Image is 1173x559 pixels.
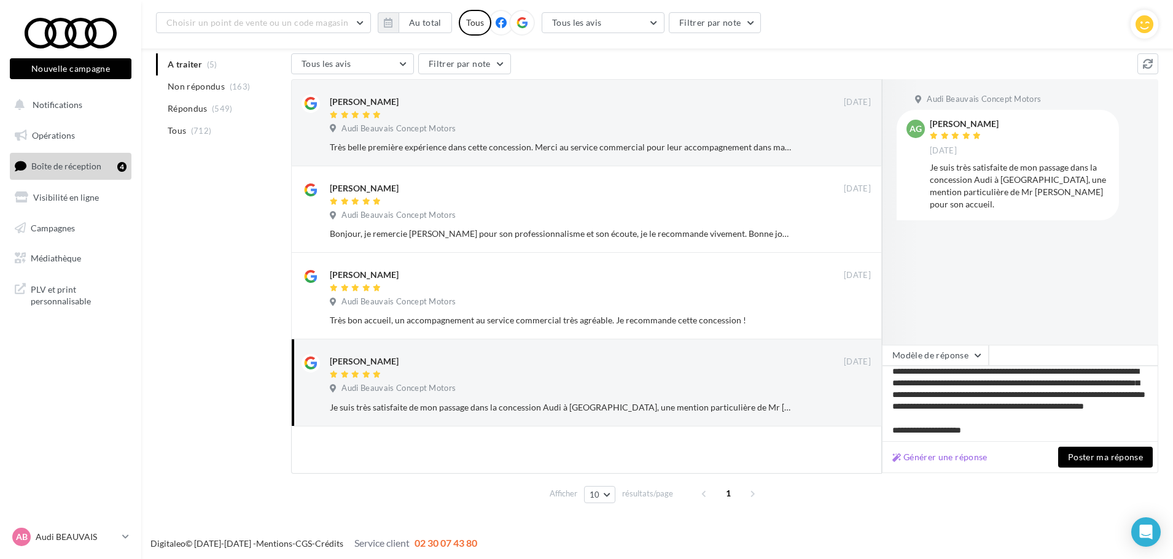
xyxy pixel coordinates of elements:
a: AB Audi BEAUVAIS [10,525,131,549]
span: AB [16,531,28,543]
span: (712) [191,126,212,136]
span: Afficher [550,488,577,499]
a: Médiathèque [7,245,134,271]
button: Au total [378,12,452,33]
span: 10 [590,490,600,499]
p: Audi BEAUVAIS [36,531,117,543]
a: Crédits [315,538,343,549]
div: [PERSON_NAME] [930,120,999,128]
button: Générer une réponse [887,450,992,465]
span: 1 [719,484,738,503]
span: résultats/page [622,488,673,499]
button: Nouvelle campagne [10,58,131,79]
span: Tous les avis [552,17,602,28]
a: CGS [295,538,312,549]
span: Choisir un point de vente ou un code magasin [166,17,348,28]
span: Campagnes [31,222,75,233]
div: Tous [459,10,491,36]
span: Tous [168,125,186,137]
button: Tous les avis [291,53,414,74]
span: [DATE] [844,357,871,368]
span: [DATE] [844,183,871,195]
div: Très belle première expérience dans cette concession. Merci au service commercial pour leur accom... [330,141,791,153]
span: Audi Beauvais Concept Motors [341,123,456,134]
span: Médiathèque [31,253,81,263]
span: 02 30 07 43 80 [415,537,477,549]
span: [DATE] [844,97,871,108]
span: AG [910,123,922,135]
button: Au total [399,12,452,33]
div: [PERSON_NAME] [330,269,399,281]
div: Bonjour, je remercie [PERSON_NAME] pour son professionnalisme et son écoute, je le recommande viv... [330,228,791,240]
button: Choisir un point de vente ou un code magasin [156,12,371,33]
span: Audi Beauvais Concept Motors [341,296,456,307]
button: 10 [584,486,615,503]
div: [PERSON_NAME] [330,96,399,108]
span: Notifications [33,99,82,110]
div: Je suis très satisfaite de mon passage dans la concession Audi à [GEOGRAPHIC_DATA], une mention p... [930,161,1109,210]
div: 4 [117,162,127,172]
div: [PERSON_NAME] [330,355,399,368]
span: Boîte de réception [31,161,101,171]
a: Boîte de réception4 [7,153,134,179]
span: © [DATE]-[DATE] - - - [150,538,477,549]
span: Non répondus [168,80,225,93]
div: Open Intercom Messenger [1131,517,1161,547]
a: Visibilité en ligne [7,185,134,210]
a: Opérations [7,123,134,148]
button: Filtrer par note [418,53,511,74]
button: Notifications [7,92,129,118]
button: Tous les avis [542,12,664,33]
a: Digitaleo [150,538,185,549]
span: [DATE] [930,145,957,156]
span: Service client [354,537,410,549]
div: Très bon accueil, un accompagnement au service commercial très agréable. Je recommande cette conc... [330,314,791,326]
span: (163) [230,82,251,91]
span: [DATE] [844,270,871,281]
span: Tous les avis [302,58,351,69]
span: Visibilité en ligne [33,192,99,202]
span: Audi Beauvais Concept Motors [341,383,456,394]
a: Mentions [256,538,292,549]
button: Poster ma réponse [1058,447,1153,468]
span: (549) [212,104,233,114]
span: PLV et print personnalisable [31,281,127,307]
a: Campagnes [7,215,134,241]
span: Opérations [32,130,75,141]
span: Audi Beauvais Concept Motors [927,94,1041,105]
div: [PERSON_NAME] [330,182,399,195]
span: Répondus [168,102,208,115]
button: Modèle de réponse [882,345,989,366]
a: PLV et print personnalisable [7,276,134,312]
div: Je suis très satisfaite de mon passage dans la concession Audi à [GEOGRAPHIC_DATA], une mention p... [330,401,791,414]
button: Filtrer par note [669,12,762,33]
span: Audi Beauvais Concept Motors [341,210,456,221]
